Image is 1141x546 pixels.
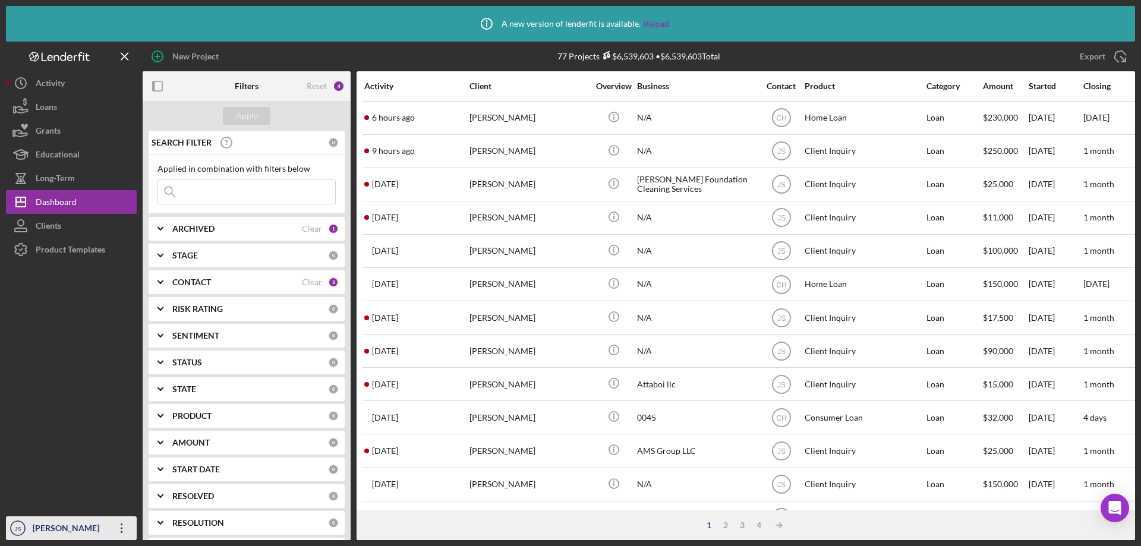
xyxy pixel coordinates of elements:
div: 0 [328,491,339,501]
time: 2025-09-06 02:17 [372,346,398,356]
time: 1 month [1083,446,1114,456]
div: Clear [302,224,322,233]
time: 1 month [1083,346,1114,356]
time: 2025-09-08 15:06 [372,246,398,255]
text: CH [776,280,786,289]
span: $25,000 [983,179,1013,189]
button: New Project [143,45,231,68]
div: N/A [637,102,756,134]
div: Client Inquiry [805,235,923,267]
time: 2025-09-05 20:56 [372,413,398,422]
div: Client [469,81,588,91]
div: Reset [307,81,327,91]
div: Loan [926,102,982,134]
text: JS [777,181,785,189]
div: [PERSON_NAME] [469,269,588,300]
span: $90,000 [983,346,1013,356]
div: Loan [926,502,982,534]
div: 3 [328,277,339,288]
div: Loan [926,202,982,233]
text: JS [777,481,785,489]
div: Educational [36,143,80,169]
div: Category [926,81,982,91]
text: JS [777,447,785,456]
text: JS [777,214,785,222]
button: Grants [6,119,137,143]
div: Dashboard [36,190,77,217]
div: Loan [926,235,982,267]
div: Loan [926,435,982,466]
div: Amount [983,81,1027,91]
button: Product Templates [6,238,137,261]
div: [DATE] [1029,235,1082,267]
div: Loan [926,335,982,367]
div: [DATE] [1029,102,1082,134]
div: 0 [328,384,339,394]
div: [DATE] [1029,335,1082,367]
b: PRODUCT [172,411,212,421]
div: N/A [637,202,756,233]
div: 0 [328,304,339,314]
div: Applied in combination with filters below [157,164,336,173]
div: [PERSON_NAME] [469,402,588,433]
div: Client Inquiry [805,135,923,167]
div: [PERSON_NAME] [469,302,588,333]
b: RESOLVED [172,491,214,501]
div: 0 [328,411,339,421]
div: N/A [637,502,756,534]
div: [DATE] [1029,368,1082,400]
time: 2025-09-09 15:48 [372,113,415,122]
div: Client Inquiry [805,469,923,500]
div: 0 [328,517,339,528]
time: 2025-09-05 15:17 [372,446,398,456]
div: Loan [926,135,982,167]
time: 1 month [1083,212,1114,222]
time: 1 month [1083,379,1114,389]
div: [PERSON_NAME] [469,235,588,267]
div: Grants [36,119,61,146]
b: ARCHIVED [172,224,215,233]
div: [PERSON_NAME] [469,502,588,534]
div: 3 [734,520,751,530]
time: 2025-09-04 21:47 [372,479,398,489]
div: [PERSON_NAME] [469,469,588,500]
a: Reload [644,19,669,29]
div: 0 [328,137,339,148]
b: SENTIMENT [172,331,219,340]
div: New Project [172,45,219,68]
button: Clients [6,214,137,238]
b: Filters [235,81,259,91]
div: Product [805,81,923,91]
b: AMOUNT [172,438,210,447]
text: CH [776,114,786,122]
div: Attaboi llc [637,368,756,400]
div: Client Inquiry [805,502,923,534]
div: 0045 [637,402,756,433]
div: Started [1029,81,1082,91]
b: RESOLUTION [172,518,224,528]
text: JS [777,147,785,156]
button: Export [1068,45,1135,68]
button: Long-Term [6,166,137,190]
div: [DATE] [1029,302,1082,333]
b: RISK RATING [172,304,223,314]
time: 2025-09-08 20:25 [372,179,398,189]
div: 4 [751,520,767,530]
div: [DATE] [1029,402,1082,433]
div: Activity [364,81,468,91]
div: Loan [926,368,982,400]
div: N/A [637,269,756,300]
div: [PERSON_NAME] [469,135,588,167]
div: 0 [328,330,339,341]
button: Loans [6,95,137,119]
time: 1 month [1083,479,1114,489]
span: $17,500 [983,313,1013,323]
text: JS [777,247,785,255]
text: JS [777,380,785,389]
div: 0 [328,250,339,261]
div: [DATE] [1029,469,1082,500]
